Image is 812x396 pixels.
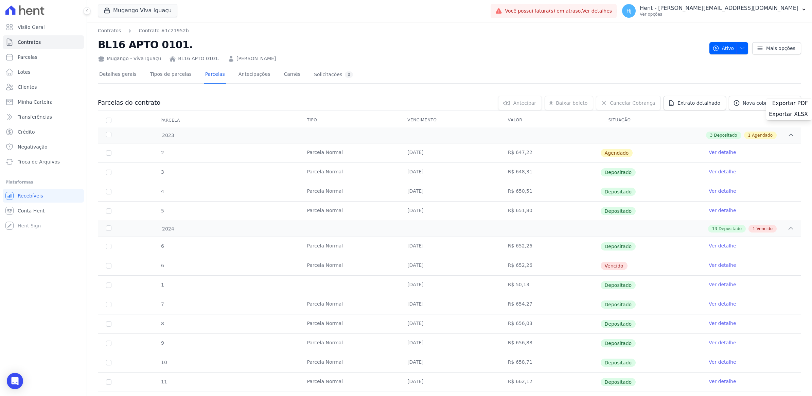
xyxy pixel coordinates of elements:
[709,168,736,175] a: Ver detalhe
[106,263,111,269] input: default
[601,207,636,215] span: Depositado
[106,170,111,175] input: Só é possível selecionar pagamentos em aberto
[500,295,600,314] td: R$ 654,27
[3,95,84,109] a: Minha Carteira
[729,96,801,110] a: Nova cobrança avulsa
[18,207,45,214] span: Conta Hent
[106,282,111,288] input: Só é possível selecionar pagamentos em aberto
[399,314,500,333] td: [DATE]
[601,359,636,367] span: Depositado
[601,242,636,251] span: Depositado
[160,263,164,268] span: 6
[160,208,164,213] span: 5
[106,208,111,214] input: Só é possível selecionar pagamentos em aberto
[18,143,48,150] span: Negativação
[3,80,84,94] a: Clientes
[160,302,164,307] span: 7
[752,132,773,138] span: Agendado
[106,244,111,249] input: Só é possível selecionar pagamentos em aberto
[162,225,174,233] span: 2024
[505,7,612,15] span: Você possui fatura(s) em atraso.
[18,84,37,90] span: Clientes
[18,54,37,61] span: Parcelas
[313,66,354,84] a: Solicitações0
[719,226,742,232] span: Depositado
[98,27,704,34] nav: Breadcrumb
[18,114,52,120] span: Transferências
[500,237,600,256] td: R$ 652,26
[106,189,111,194] input: Só é possível selecionar pagamentos em aberto
[601,262,628,270] span: Vencido
[3,140,84,154] a: Negativação
[500,353,600,372] td: R$ 658,71
[299,334,399,353] td: Parcela Normal
[500,256,600,275] td: R$ 652,26
[709,339,736,346] a: Ver detalhe
[600,113,701,127] th: Situação
[106,150,111,156] input: default
[709,207,736,214] a: Ver detalhe
[601,168,636,176] span: Depositado
[709,359,736,365] a: Ver detalhe
[149,66,193,84] a: Tipos de parcelas
[601,188,636,196] span: Depositado
[752,42,801,54] a: Mais opções
[500,276,600,295] td: R$ 50,13
[743,100,795,106] span: Nova cobrança avulsa
[399,373,500,392] td: [DATE]
[500,373,600,392] td: R$ 662,12
[299,143,399,162] td: Parcela Normal
[601,281,636,289] span: Depositado
[753,226,755,232] span: 1
[3,65,84,79] a: Lotes
[98,27,121,34] a: Contratos
[299,163,399,182] td: Parcela Normal
[500,143,600,162] td: R$ 647,22
[18,24,45,31] span: Visão Geral
[98,66,138,84] a: Detalhes gerais
[178,55,219,62] a: BL16 APTO 0101.
[160,282,164,288] span: 1
[299,113,399,127] th: Tipo
[3,189,84,203] a: Recebíveis
[98,55,161,62] div: Mugango - Viva Iguaçu
[757,226,773,232] span: Vencido
[399,353,500,372] td: [DATE]
[769,111,809,119] a: Exportar XLSX
[709,188,736,194] a: Ver detalhe
[709,149,736,156] a: Ver detalhe
[617,1,812,20] button: Hj Hent - [PERSON_NAME][EMAIL_ADDRESS][DOMAIN_NAME] Ver opções
[709,320,736,327] a: Ver detalhe
[3,35,84,49] a: Contratos
[601,300,636,309] span: Depositado
[160,321,164,326] span: 8
[18,99,53,105] span: Minha Carteira
[299,182,399,201] td: Parcela Normal
[601,149,633,157] span: Agendado
[162,132,174,139] span: 2023
[399,182,500,201] td: [DATE]
[106,302,111,307] input: Só é possível selecionar pagamentos em aberto
[18,128,35,135] span: Crédito
[160,150,164,155] span: 2
[640,5,798,12] p: Hent - [PERSON_NAME][EMAIL_ADDRESS][DOMAIN_NAME]
[139,27,189,34] a: Contrato #1c21952b
[160,360,167,365] span: 10
[712,42,734,54] span: Ativo
[500,334,600,353] td: R$ 656,88
[282,66,302,84] a: Carnês
[160,243,164,249] span: 6
[152,114,188,127] div: Parcela
[18,39,41,46] span: Contratos
[7,373,23,389] div: Open Intercom Messenger
[98,27,189,34] nav: Breadcrumb
[98,4,177,17] button: Mugango Viva Iguaçu
[314,71,353,78] div: Solicitações
[582,8,612,14] a: Ver detalhes
[640,12,798,17] p: Ver opções
[709,242,736,249] a: Ver detalhe
[5,178,81,186] div: Plataformas
[748,132,751,138] span: 1
[399,276,500,295] td: [DATE]
[106,321,111,327] input: Só é possível selecionar pagamentos em aberto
